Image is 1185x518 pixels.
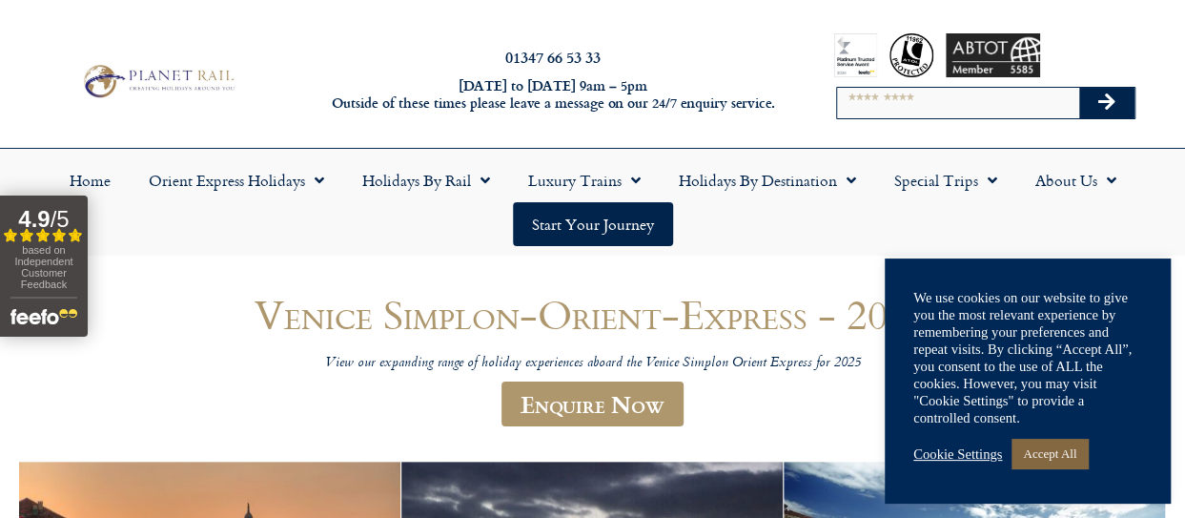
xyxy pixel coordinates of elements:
a: Special Trips [875,158,1016,202]
a: Home [51,158,130,202]
div: We use cookies on our website to give you the most relevant experience by remembering your prefer... [913,289,1142,426]
a: Holidays by Destination [660,158,875,202]
a: Orient Express Holidays [130,158,343,202]
h6: [DATE] to [DATE] 9am – 5pm Outside of these times please leave a message on our 24/7 enquiry serv... [320,77,785,113]
button: Search [1079,88,1134,118]
img: Planet Rail Train Holidays Logo [77,61,238,100]
h1: Venice Simplon-Orient-Express - 2025 [135,292,1051,337]
a: Start your Journey [513,202,673,246]
a: Accept All [1011,439,1088,468]
a: Cookie Settings [913,445,1002,463]
nav: Menu [10,158,1175,246]
a: About Us [1016,158,1135,202]
a: Holidays by Rail [343,158,509,202]
p: View our expanding range of holiday experiences aboard the Venice Simplon Orient Express for 2025 [135,355,1051,373]
a: Enquire Now [501,382,684,426]
a: Luxury Trains [509,158,660,202]
a: 01347 66 53 33 [505,46,601,68]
